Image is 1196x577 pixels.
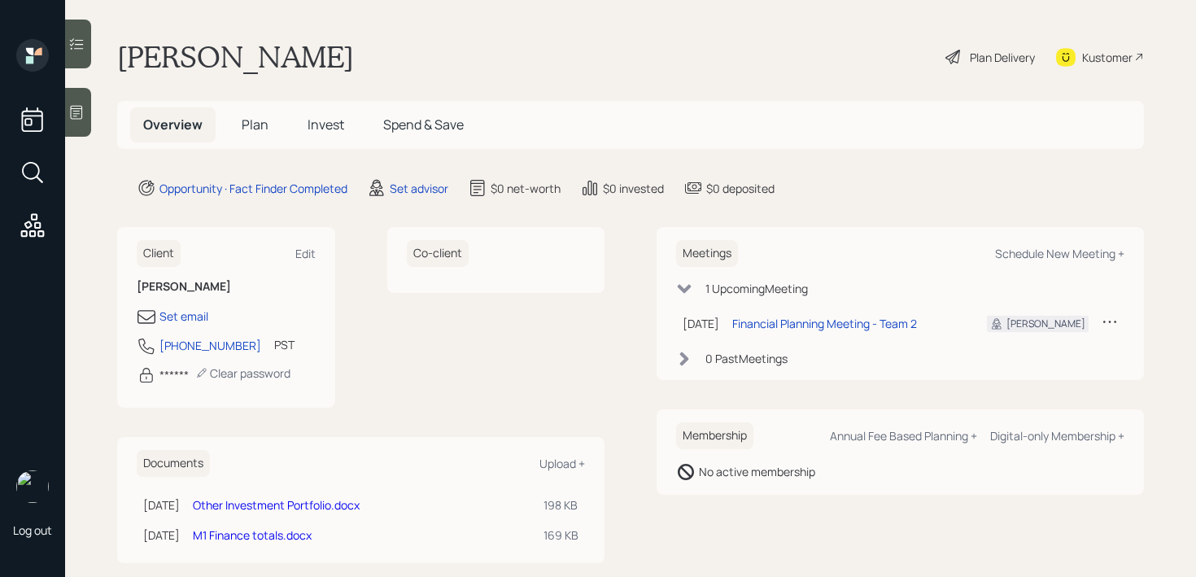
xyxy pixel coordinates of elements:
div: 169 KB [543,527,578,544]
div: Digital-only Membership + [990,428,1124,444]
div: $0 invested [603,180,664,197]
div: Opportunity · Fact Finder Completed [159,180,347,197]
h6: Membership [676,422,753,449]
h6: Documents [137,450,210,477]
div: [DATE] [143,527,180,544]
div: Set email [159,308,208,325]
div: Financial Planning Meeting - Team 2 [732,315,917,332]
div: Edit [295,246,316,261]
div: [PERSON_NAME] [1006,317,1085,331]
span: Invest [308,116,344,133]
div: No active membership [699,463,815,480]
span: Overview [143,116,203,133]
div: Annual Fee Based Planning + [830,428,977,444]
div: Log out [13,522,52,538]
h6: Meetings [676,240,738,267]
img: retirable_logo.png [16,470,49,503]
a: Other Investment Portfolio.docx [193,497,360,513]
span: Spend & Save [383,116,464,133]
div: 1 Upcoming Meeting [705,280,808,297]
h6: Co-client [407,240,469,267]
div: [DATE] [143,496,180,514]
div: Schedule New Meeting + [995,246,1124,261]
div: PST [274,336,295,353]
div: 0 Past Meeting s [705,350,788,367]
h6: Client [137,240,181,267]
h1: [PERSON_NAME] [117,39,354,75]
div: [DATE] [683,315,719,332]
div: $0 deposited [706,180,775,197]
div: 198 KB [543,496,578,514]
div: Set advisor [390,180,448,197]
div: $0 net-worth [491,180,561,197]
a: M1 Finance totals.docx [193,527,312,543]
span: Plan [242,116,268,133]
div: Kustomer [1082,49,1133,66]
h6: [PERSON_NAME] [137,280,316,294]
div: Clear password [195,365,290,381]
div: [PHONE_NUMBER] [159,337,261,354]
div: Plan Delivery [970,49,1035,66]
div: Upload + [539,456,585,471]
